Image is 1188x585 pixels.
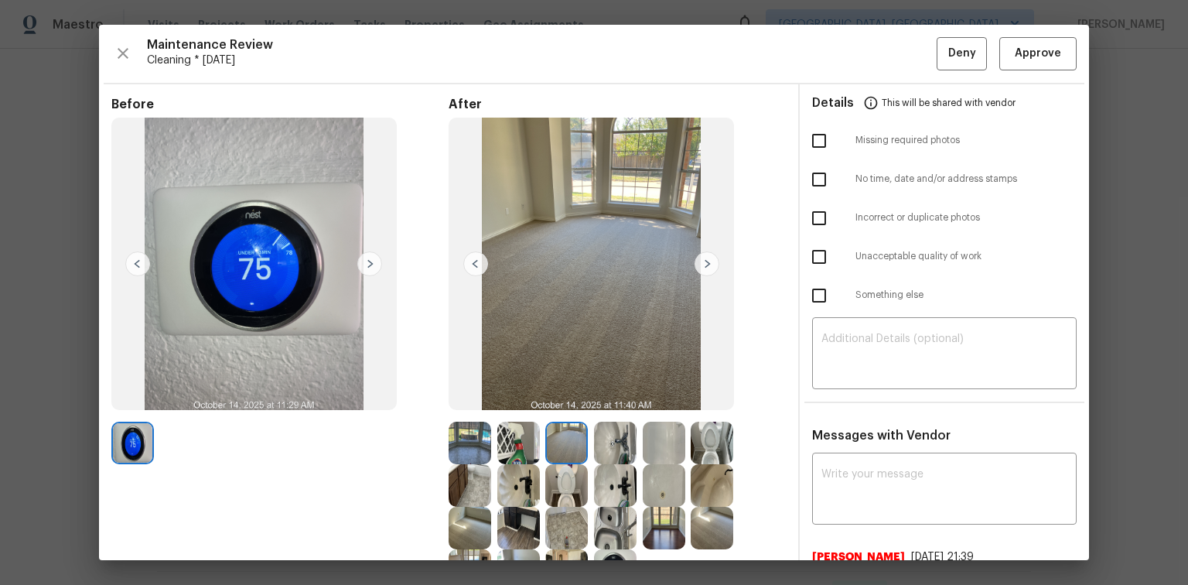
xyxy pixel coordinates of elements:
[449,97,786,112] span: After
[463,251,488,276] img: left-chevron-button-url
[147,37,937,53] span: Maintenance Review
[911,552,974,563] span: [DATE] 21:39
[937,37,987,70] button: Deny
[1015,44,1061,63] span: Approve
[948,44,976,63] span: Deny
[855,134,1077,147] span: Missing required photos
[855,173,1077,186] span: No time, date and/or address stamps
[147,53,937,68] span: Cleaning * [DATE]
[800,199,1089,238] div: Incorrect or duplicate photos
[812,84,854,121] span: Details
[812,549,905,565] span: [PERSON_NAME]
[855,250,1077,263] span: Unacceptable quality of work
[882,84,1016,121] span: This will be shared with vendor
[999,37,1077,70] button: Approve
[855,211,1077,224] span: Incorrect or duplicate photos
[800,238,1089,276] div: Unacceptable quality of work
[855,289,1077,302] span: Something else
[357,251,382,276] img: right-chevron-button-url
[800,160,1089,199] div: No time, date and/or address stamps
[800,121,1089,160] div: Missing required photos
[812,429,951,442] span: Messages with Vendor
[800,276,1089,315] div: Something else
[695,251,719,276] img: right-chevron-button-url
[125,251,150,276] img: left-chevron-button-url
[111,97,449,112] span: Before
